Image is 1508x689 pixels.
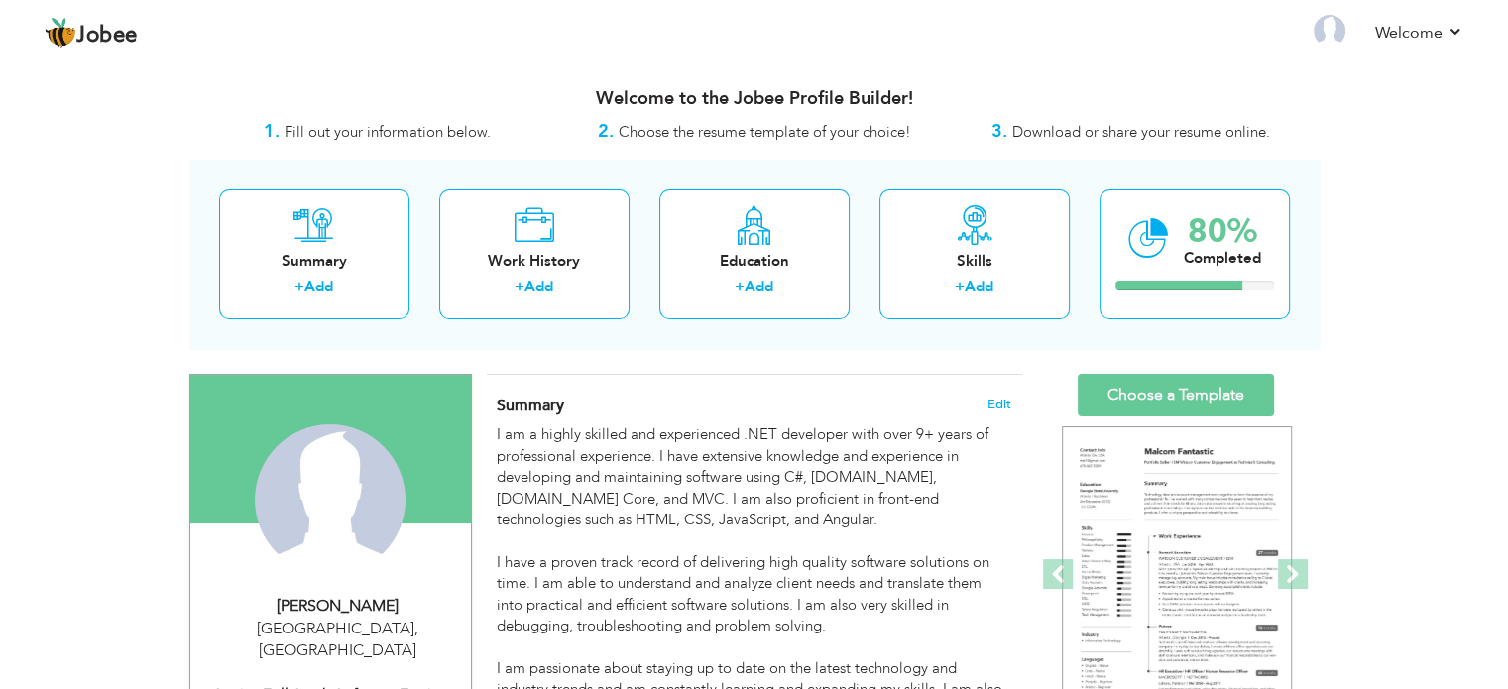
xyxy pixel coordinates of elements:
[1012,122,1270,142] span: Download or share your resume online.
[255,424,406,575] img: Naeem Ullah
[1184,248,1261,269] div: Completed
[205,595,471,618] div: [PERSON_NAME]
[414,618,418,639] span: ,
[1375,21,1463,45] a: Welcome
[45,17,138,49] a: Jobee
[285,122,491,142] span: Fill out your information below.
[745,277,773,296] a: Add
[955,277,965,297] label: +
[1184,215,1261,248] div: 80%
[304,277,333,296] a: Add
[294,277,304,297] label: +
[987,398,1011,411] span: Edit
[497,395,564,416] span: Summary
[991,119,1007,144] strong: 3.
[189,89,1320,109] h3: Welcome to the Jobee Profile Builder!
[1078,374,1274,416] a: Choose a Template
[515,277,524,297] label: +
[205,618,471,663] div: [GEOGRAPHIC_DATA] [GEOGRAPHIC_DATA]
[524,277,553,296] a: Add
[455,251,614,272] div: Work History
[76,25,138,47] span: Jobee
[1314,15,1345,47] img: Profile Img
[965,277,993,296] a: Add
[264,119,280,144] strong: 1.
[235,251,394,272] div: Summary
[619,122,911,142] span: Choose the resume template of your choice!
[497,396,1010,415] h4: Adding a summary is a quick and easy way to highlight your experience and interests.
[598,119,614,144] strong: 2.
[735,277,745,297] label: +
[675,251,834,272] div: Education
[45,17,76,49] img: jobee.io
[895,251,1054,272] div: Skills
